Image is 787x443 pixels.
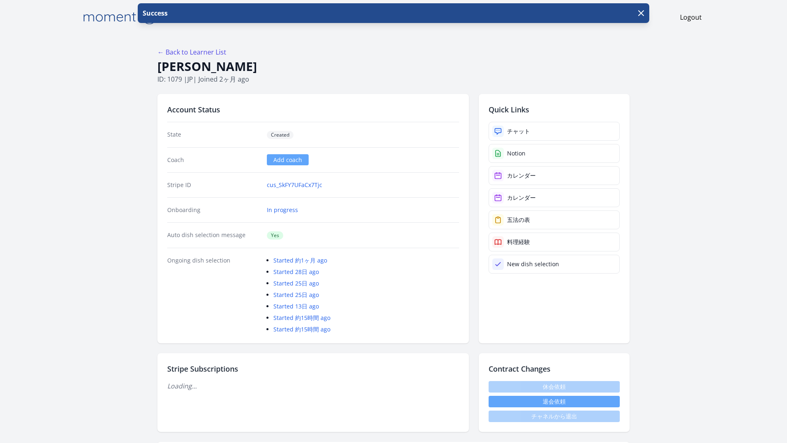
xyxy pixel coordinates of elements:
[489,166,620,185] a: カレンダー
[267,181,322,189] a: cus_SkFY7UFaCx7Tjc
[507,216,530,224] div: 五法の表
[167,104,459,115] h2: Account Status
[489,363,620,374] h2: Contract Changes
[273,279,319,287] a: Started 25日 ago
[167,256,260,333] dt: Ongoing dish selection
[187,75,193,84] span: jp
[507,171,536,180] div: カレンダー
[273,256,327,264] a: Started 約1ヶ月 ago
[489,381,620,393] span: 休会依頼
[167,363,459,374] h2: Stripe Subscriptions
[489,188,620,207] a: カレンダー
[507,149,525,158] div: Notion
[489,255,620,274] a: New dish selection
[167,231,260,240] dt: Auto dish selection message
[267,131,293,139] span: Created
[157,59,630,74] h1: [PERSON_NAME]
[267,231,283,240] span: Yes
[489,144,620,163] a: Notion
[273,291,319,299] a: Started 25日 ago
[489,396,620,407] button: 退会依頼
[273,302,319,310] a: Started 13日 ago
[167,156,260,164] dt: Coach
[489,411,620,422] span: チャネルから退出
[507,127,530,135] div: チャット
[167,381,459,391] p: Loading...
[167,181,260,189] dt: Stripe ID
[489,210,620,229] a: 五法の表
[507,194,536,202] div: カレンダー
[273,325,330,333] a: Started 約15時間 ago
[507,238,530,246] div: 料理経験
[141,8,168,18] p: Success
[489,122,620,141] a: チャット
[167,130,260,139] dt: State
[267,206,298,214] a: In progress
[167,206,260,214] dt: Onboarding
[507,260,559,268] div: New dish selection
[273,314,330,322] a: Started 約15時間 ago
[489,233,620,251] a: 料理経験
[267,154,309,165] a: Add coach
[157,48,226,57] a: ← Back to Learner List
[273,268,319,276] a: Started 28日 ago
[489,104,620,115] h2: Quick Links
[157,74,630,84] p: ID: 1079 | | Joined 2ヶ月 ago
